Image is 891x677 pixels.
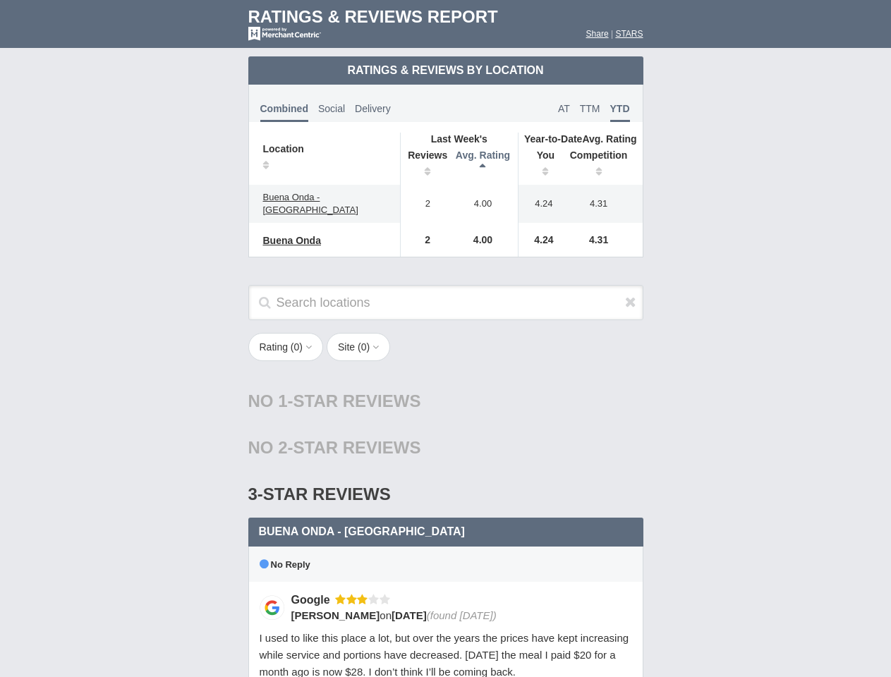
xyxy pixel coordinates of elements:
span: 0 [294,341,300,353]
td: 4.00 [448,223,519,257]
td: 4.31 [562,223,643,257]
td: 4.24 [519,223,562,257]
th: Avg. Rating: activate to sort column descending [448,145,519,185]
span: | [611,29,613,39]
div: 3-Star Reviews [248,471,643,518]
td: 4.00 [448,185,519,223]
th: Competition : activate to sort column ascending [562,145,643,185]
th: Last Week's [400,133,518,145]
span: Social [318,103,345,114]
div: Google [291,592,335,607]
button: Site (0) [327,333,390,361]
th: Reviews: activate to sort column ascending [400,145,448,185]
a: Buena Onda - [GEOGRAPHIC_DATA] [256,189,393,219]
a: Buena Onda [256,232,328,249]
img: Google [260,595,284,620]
a: Share [586,29,609,39]
span: YTD [610,103,630,122]
span: Combined [260,103,308,122]
th: You: activate to sort column ascending [519,145,562,185]
td: 2 [400,223,448,257]
span: Buena Onda - [GEOGRAPHIC_DATA] [259,525,465,537]
span: [PERSON_NAME] [291,609,380,621]
div: No 1-Star Reviews [248,378,643,425]
td: 4.31 [562,185,643,223]
td: 4.24 [519,185,562,223]
span: AT [558,103,570,114]
td: Ratings & Reviews by Location [248,56,643,85]
span: Year-to-Date [524,133,582,145]
div: on [291,608,623,623]
td: 2 [400,185,448,223]
span: TTM [580,103,600,114]
a: STARS [615,29,643,39]
span: (found [DATE]) [427,609,497,621]
span: 0 [361,341,367,353]
th: Avg. Rating [519,133,643,145]
span: Buena Onda - [GEOGRAPHIC_DATA] [263,192,358,215]
span: Delivery [355,103,391,114]
div: No 2-Star Reviews [248,425,643,471]
img: mc-powered-by-logo-white-103.png [248,27,321,41]
span: [DATE] [392,609,427,621]
span: Buena Onda [263,235,321,246]
span: No Reply [260,559,310,570]
th: Location: activate to sort column ascending [249,133,401,185]
button: Rating (0) [248,333,324,361]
